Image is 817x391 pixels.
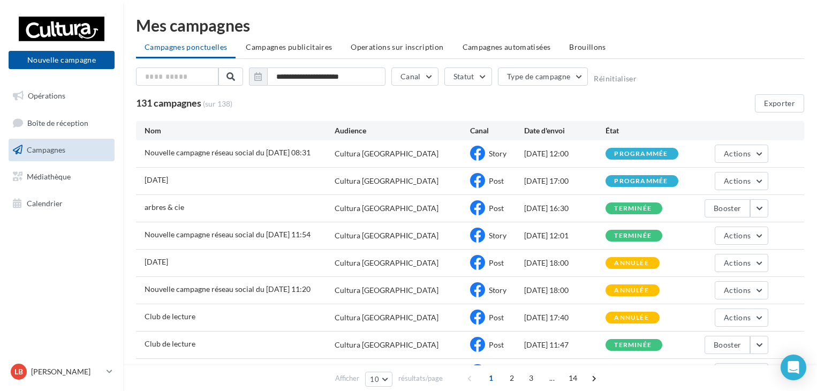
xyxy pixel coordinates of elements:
[246,42,332,51] span: Campagnes publicitaires
[335,203,438,214] div: Cultura [GEOGRAPHIC_DATA]
[145,339,195,348] span: Club de lecture
[136,17,804,33] div: Mes campagnes
[564,370,582,387] span: 14
[335,125,470,136] div: Audience
[498,67,588,86] button: Type de campagne
[335,340,438,350] div: Cultura [GEOGRAPHIC_DATA]
[391,67,438,86] button: Canal
[398,373,443,384] span: résultats/page
[27,172,71,181] span: Médiathèque
[569,42,606,51] span: Brouillons
[594,74,637,83] button: Réinitialiser
[9,362,115,382] a: LB [PERSON_NAME]
[145,257,168,266] span: 15 aout
[6,192,117,215] a: Calendrier
[724,285,751,295] span: Actions
[489,313,504,322] span: Post
[335,258,438,268] div: Cultura [GEOGRAPHIC_DATA]
[31,366,102,377] p: [PERSON_NAME]
[543,370,561,387] span: ...
[145,175,168,184] span: 15 aout
[145,125,335,136] div: Nom
[14,366,23,377] span: LB
[335,312,438,323] div: Cultura [GEOGRAPHIC_DATA]
[705,336,750,354] button: Booster
[524,125,606,136] div: Date d'envoi
[614,205,652,212] div: terminée
[482,370,500,387] span: 1
[6,139,117,161] a: Campagnes
[755,94,804,112] button: Exporter
[715,227,768,245] button: Actions
[614,151,668,157] div: programmée
[470,125,524,136] div: Canal
[524,148,606,159] div: [DATE] 12:00
[614,342,652,349] div: terminée
[524,340,606,350] div: [DATE] 11:47
[705,199,750,217] button: Booster
[715,172,768,190] button: Actions
[523,370,540,387] span: 3
[9,51,115,69] button: Nouvelle campagne
[489,204,504,213] span: Post
[6,85,117,107] a: Opérations
[489,176,504,185] span: Post
[781,355,806,380] div: Open Intercom Messenger
[6,111,117,134] a: Boîte de réception
[489,340,504,349] span: Post
[27,118,88,127] span: Boîte de réception
[145,230,311,239] span: Nouvelle campagne réseau social du 09-08-2025 11:54
[606,125,687,136] div: État
[724,313,751,322] span: Actions
[335,230,438,241] div: Cultura [GEOGRAPHIC_DATA]
[463,42,551,51] span: Campagnes automatisées
[145,148,311,157] span: Nouvelle campagne réseau social du 11-08-2025 08:31
[145,202,184,212] span: arbres & cie
[335,148,438,159] div: Cultura [GEOGRAPHIC_DATA]
[715,254,768,272] button: Actions
[724,258,751,267] span: Actions
[503,370,520,387] span: 2
[444,67,492,86] button: Statut
[335,285,438,296] div: Cultura [GEOGRAPHIC_DATA]
[145,284,311,294] span: Nouvelle campagne réseau social du 06-08-2025 11:20
[524,285,606,296] div: [DATE] 18:00
[6,166,117,188] a: Médiathèque
[715,309,768,327] button: Actions
[724,231,751,240] span: Actions
[335,373,359,384] span: Afficher
[614,287,648,294] div: annulée
[370,375,379,384] span: 10
[614,232,652,239] div: terminée
[335,176,438,186] div: Cultura [GEOGRAPHIC_DATA]
[715,281,768,299] button: Actions
[351,42,443,51] span: Operations sur inscription
[203,99,232,109] span: (sur 138)
[489,285,506,295] span: Story
[524,203,606,214] div: [DATE] 16:30
[724,149,751,158] span: Actions
[724,176,751,185] span: Actions
[28,91,65,100] span: Opérations
[489,258,504,267] span: Post
[524,176,606,186] div: [DATE] 17:00
[524,230,606,241] div: [DATE] 12:01
[489,231,506,240] span: Story
[136,97,201,109] span: 131 campagnes
[489,149,506,158] span: Story
[27,198,63,207] span: Calendrier
[614,314,648,321] div: annulée
[614,178,668,185] div: programmée
[145,312,195,321] span: Club de lecture
[27,145,65,154] span: Campagnes
[524,258,606,268] div: [DATE] 18:00
[614,260,648,267] div: annulée
[524,312,606,323] div: [DATE] 17:40
[715,145,768,163] button: Actions
[365,372,392,387] button: 10
[715,363,768,381] button: Actions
